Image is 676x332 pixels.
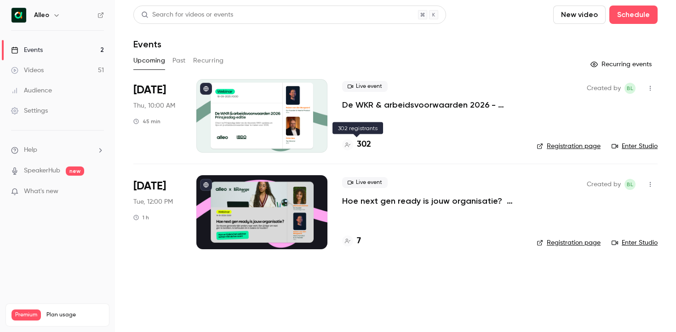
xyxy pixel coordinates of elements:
span: Created by [587,179,621,190]
div: Search for videos or events [141,10,233,20]
span: What's new [24,187,58,196]
a: 7 [342,235,361,247]
span: Created by [587,83,621,94]
img: Alleo [11,8,26,23]
span: Help [24,145,37,155]
span: Premium [11,309,41,321]
span: Bernice Lohr [624,179,636,190]
div: Sep 18 Thu, 10:00 AM (Europe/Amsterdam) [133,79,182,153]
span: [DATE] [133,179,166,194]
span: Bernice Lohr [624,83,636,94]
h1: Events [133,39,161,50]
button: Schedule [609,6,658,24]
button: New video [553,6,606,24]
h6: Alleo [34,11,49,20]
a: Hoe next gen ready is jouw organisatie? Alleo x The Recharge Club [342,195,522,206]
span: [DATE] [133,83,166,97]
div: 1 h [133,214,149,221]
span: new [66,166,84,176]
a: Registration page [537,238,601,247]
a: 302 [342,138,371,151]
span: Plan usage [46,311,103,319]
a: SpeakerHub [24,166,60,176]
div: 45 min [133,118,160,125]
button: Recurring events [586,57,658,72]
span: BL [627,179,633,190]
button: Upcoming [133,53,165,68]
button: Past [172,53,186,68]
li: help-dropdown-opener [11,145,104,155]
a: Enter Studio [612,142,658,151]
div: Oct 14 Tue, 12:00 PM (Europe/Amsterdam) [133,175,182,249]
iframe: Noticeable Trigger [93,188,104,196]
span: Live event [342,177,388,188]
a: Enter Studio [612,238,658,247]
span: Live event [342,81,388,92]
span: Tue, 12:00 PM [133,197,173,206]
div: Audience [11,86,52,95]
a: Registration page [537,142,601,151]
span: Thu, 10:00 AM [133,101,175,110]
button: Recurring [193,53,224,68]
span: BL [627,83,633,94]
div: Settings [11,106,48,115]
div: Events [11,46,43,55]
h4: 7 [357,235,361,247]
a: De WKR & arbeidsvoorwaarden 2026 - [DATE] editie [342,99,522,110]
div: Videos [11,66,44,75]
h4: 302 [357,138,371,151]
